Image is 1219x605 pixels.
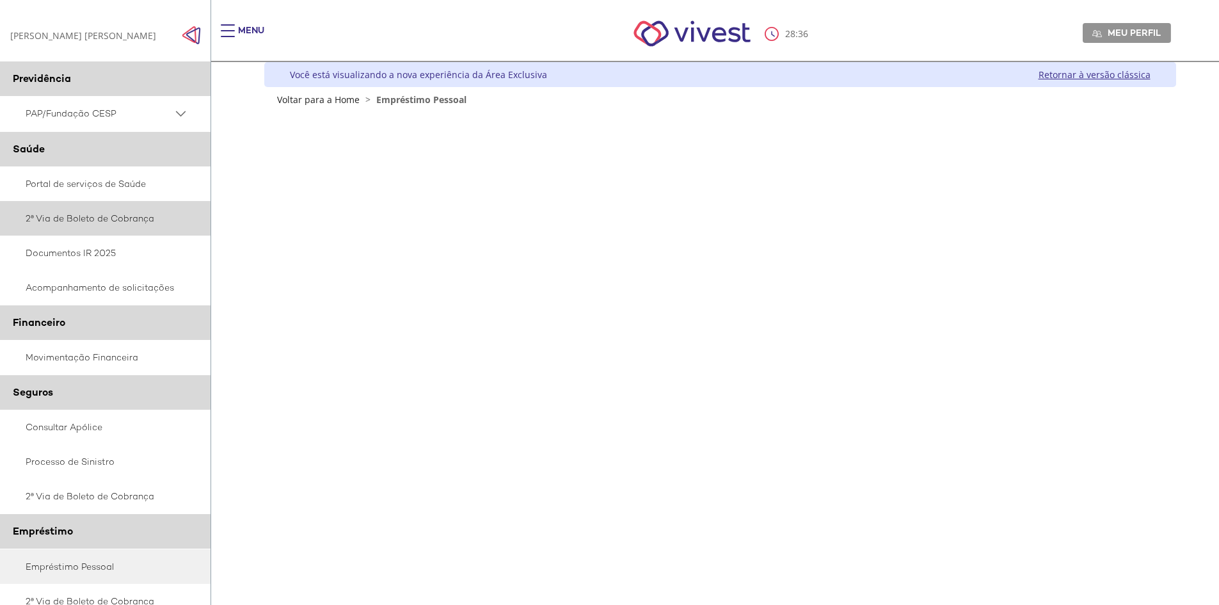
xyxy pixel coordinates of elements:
[13,142,45,156] span: Saúde
[1083,23,1171,42] a: Meu perfil
[277,93,360,106] a: Voltar para a Home
[182,26,201,45] img: Fechar menu
[376,93,466,106] span: Empréstimo Pessoal
[10,29,156,42] div: [PERSON_NAME] [PERSON_NAME]
[765,27,811,41] div: :
[13,385,53,399] span: Seguros
[13,524,73,538] span: Empréstimo
[13,72,71,85] span: Previdência
[13,316,65,329] span: Financeiro
[1108,27,1161,38] span: Meu perfil
[362,93,374,106] span: >
[619,6,765,61] img: Vivest
[290,69,547,81] div: Você está visualizando a nova experiência da Área Exclusiva
[785,28,795,40] span: 28
[238,24,264,50] div: Menu
[1092,29,1102,38] img: Meu perfil
[182,26,201,45] span: Click to close side navigation.
[26,106,173,122] span: PAP/Fundação CESP
[798,28,808,40] span: 36
[1039,69,1151,81] a: Retornar à versão clássica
